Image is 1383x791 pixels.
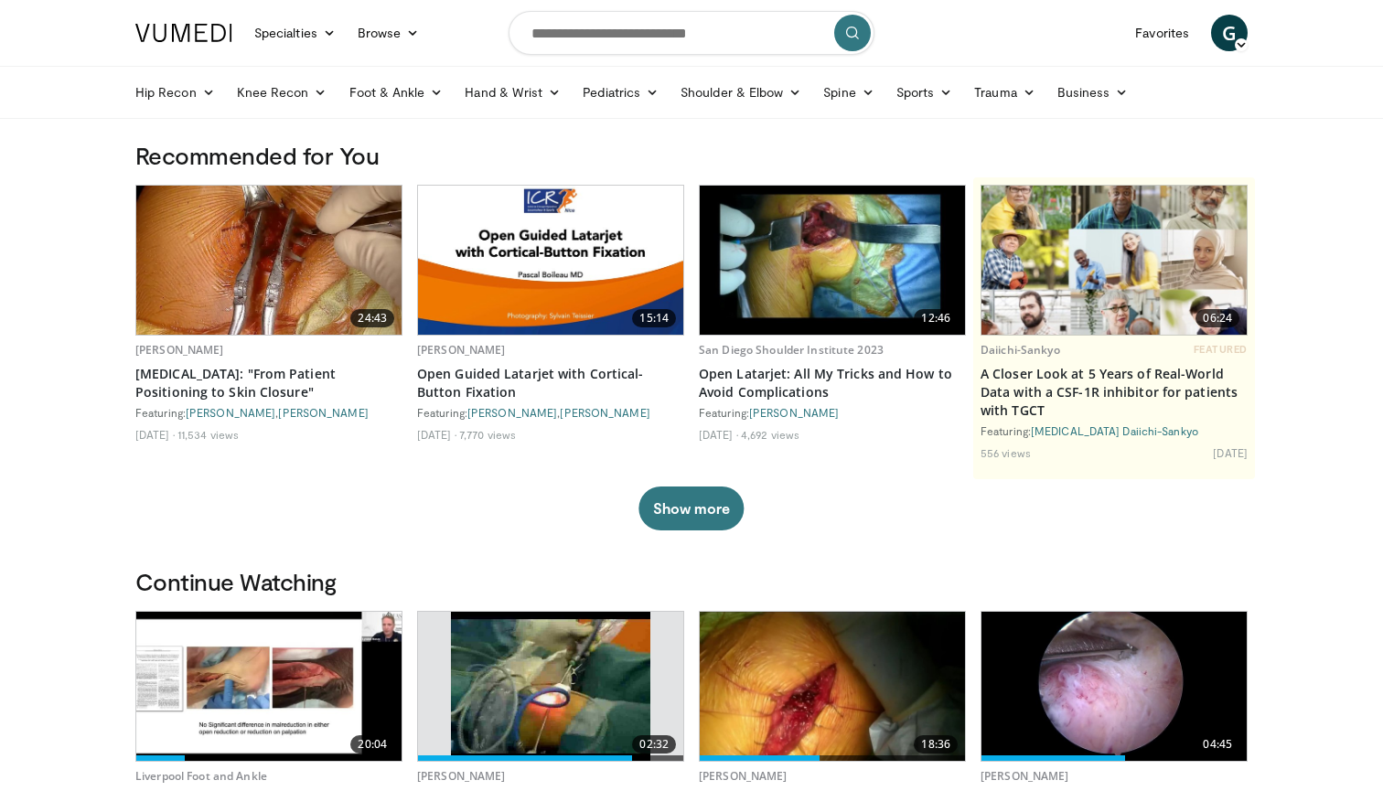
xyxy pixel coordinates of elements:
[417,768,506,784] a: [PERSON_NAME]
[741,427,799,442] li: 4,692 views
[749,406,839,419] a: [PERSON_NAME]
[451,612,650,761] img: 868290_3.png.620x360_q85_upscale.jpg
[812,74,884,111] a: Spine
[963,74,1046,111] a: Trauma
[417,405,684,420] div: Featuring: ,
[981,612,1247,761] a: 04:45
[560,406,649,419] a: [PERSON_NAME]
[885,74,964,111] a: Sports
[1031,424,1198,437] a: [MEDICAL_DATA] Daiichi-Sankyo
[278,406,368,419] a: [PERSON_NAME]
[1124,15,1200,51] a: Favorites
[467,406,557,419] a: [PERSON_NAME]
[226,74,338,111] a: Knee Recon
[177,427,239,442] li: 11,534 views
[632,309,676,327] span: 15:14
[699,427,738,442] li: [DATE]
[347,15,431,51] a: Browse
[981,612,1247,761] img: fb5385d8-68c6-4d67-bd84-de35f38ffcf5.620x360_q85_upscale.jpg
[350,735,394,754] span: 20:04
[1195,309,1239,327] span: 06:24
[418,186,683,335] a: 15:14
[135,342,224,358] a: [PERSON_NAME]
[135,405,402,420] div: Featuring: ,
[981,186,1247,335] img: 93c22cae-14d1-47f0-9e4a-a244e824b022.png.620x360_q85_upscale.jpg
[1195,735,1239,754] span: 04:45
[459,427,516,442] li: 7,770 views
[699,365,966,401] a: Open Latarjet: All My Tricks and How to Avoid Complications
[699,768,788,784] a: [PERSON_NAME]
[700,612,965,761] a: 18:36
[135,427,175,442] li: [DATE]
[700,186,965,335] img: 1142dadb-6805-4990-8e3a-48b1a23f7910.620x360_q85_upscale.jpg
[572,74,670,111] a: Pediatrics
[914,735,958,754] span: 18:36
[136,612,402,761] a: 20:04
[699,342,884,358] a: San Diego Shoulder Institute 2023
[981,186,1247,335] a: 06:24
[632,735,676,754] span: 02:32
[700,612,965,761] img: 78c34c25-97ae-4c02-9d2f-9b8ccc85d359.620x360_q85_upscale.jpg
[1046,74,1140,111] a: Business
[638,486,744,530] button: Show more
[670,74,812,111] a: Shoulder & Elbow
[981,342,1060,358] a: Daiichi-Sankyo
[981,445,1031,460] li: 556 views
[243,15,347,51] a: Specialties
[509,11,874,55] input: Search topics, interventions
[454,74,572,111] a: Hand & Wrist
[135,768,267,784] a: Liverpool Foot and Ankle
[136,612,402,761] img: 069fcacb-3a22-43cc-aebf-88ba24104882.620x360_q85_upscale.jpg
[350,309,394,327] span: 24:43
[338,74,455,111] a: Foot & Ankle
[417,342,506,358] a: [PERSON_NAME]
[136,186,402,335] img: 9b59253b-c980-413a-b5a5-398db1893eb0.620x360_q85_upscale.jpg
[135,24,232,42] img: VuMedi Logo
[1194,343,1248,356] span: FEATURED
[1211,15,1248,51] a: G
[981,768,1069,784] a: [PERSON_NAME]
[186,406,275,419] a: [PERSON_NAME]
[417,427,456,442] li: [DATE]
[914,309,958,327] span: 12:46
[1213,445,1248,460] li: [DATE]
[136,186,402,335] a: 24:43
[981,365,1248,420] a: A Closer Look at 5 Years of Real-World Data with a CSF-1R inhibitor for patients with TGCT
[124,74,226,111] a: Hip Recon
[135,365,402,401] a: [MEDICAL_DATA]: "From Patient Positioning to Skin Closure"
[417,365,684,401] a: Open Guided Latarjet with Cortical-Button Fixation
[135,141,1248,170] h3: Recommended for You
[981,423,1248,438] div: Featuring:
[699,405,966,420] div: Featuring:
[418,612,683,761] a: 02:32
[135,567,1248,596] h3: Continue Watching
[700,186,965,335] a: 12:46
[418,186,683,334] img: c7b19ec0-e532-4955-bc76-fe136b298f8b.jpg.620x360_q85_upscale.jpg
